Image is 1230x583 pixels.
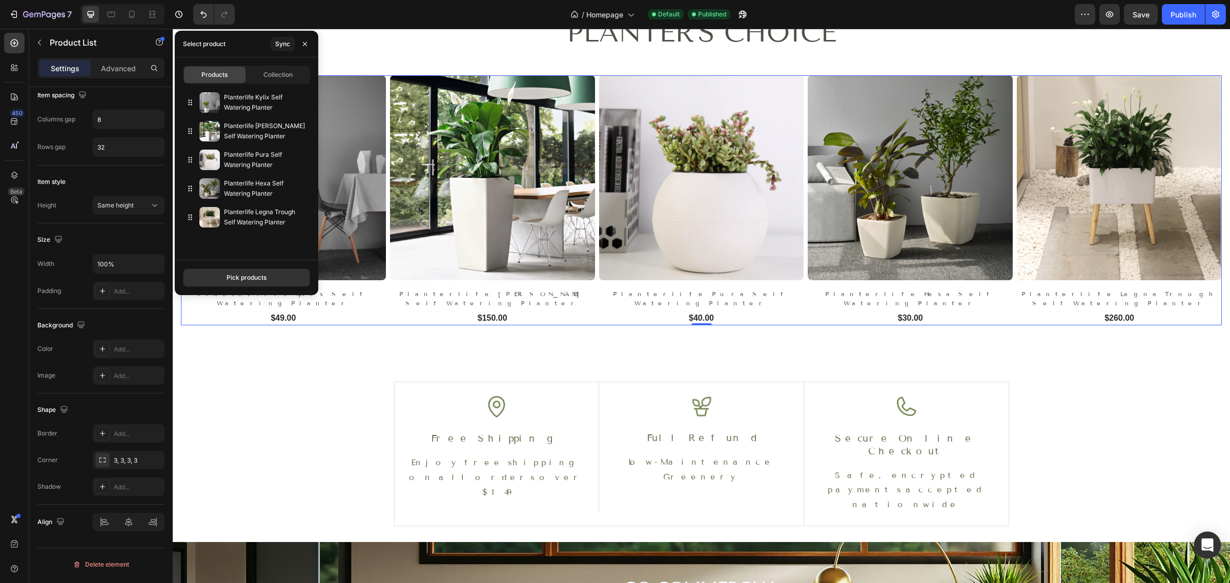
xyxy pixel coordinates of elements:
img: collections [199,207,220,227]
div: Corner [37,455,58,465]
p: Planterlife [PERSON_NAME] Self Watering Planter [224,121,306,141]
div: Add... [114,483,162,492]
img: Alt Image [721,366,746,390]
div: Add... [114,429,162,439]
img: collections [199,150,220,170]
span: Products [201,70,228,79]
img: Alt Image [517,366,541,390]
p: Low-Maintenance Greenery [440,426,618,456]
span: Default [658,10,680,19]
p: Secure Online Checkout [645,404,822,429]
p: Planterlife Kylix Self Watering Planter [224,92,306,113]
div: Product List [21,32,60,41]
div: 3, 3, 3, 3 [114,456,162,465]
div: Select product [183,39,225,49]
div: Shape [37,403,70,417]
p: Planterlife Pura Self Watering Planter [224,150,306,170]
div: Delete element [73,558,129,571]
span: / [582,9,584,20]
button: Delete element [37,556,165,573]
a: Planterlife Pura Self Watering Planter [426,47,631,252]
div: Add... [114,371,162,381]
p: Free Shipping [235,404,413,417]
input: Auto [93,110,164,129]
span: Published [698,10,726,19]
img: Alt Image [312,366,336,390]
button: Sync [271,37,295,51]
img: collections [199,178,220,199]
div: Beta [8,188,25,196]
p: Planterlife Hexa Self Watering Planter [224,178,306,199]
a: Planterlife Pura Self Watering Planter [426,260,631,280]
span: Save [1133,10,1150,19]
div: Open Intercom Messenger [1194,532,1221,559]
div: $30.00 [635,282,840,297]
div: Color [37,344,53,353]
div: $49.00 [8,282,213,297]
img: collections [199,92,220,113]
a: Planterlife Kylix Self Watering Planter [8,47,213,252]
div: 450 [10,109,25,117]
p: Settings [51,63,79,74]
span: Collection [263,70,293,79]
div: $40.00 [426,282,631,297]
p: 7 [67,8,72,20]
div: Align [37,515,67,529]
div: Shadow [37,482,61,491]
button: 7 [4,4,76,25]
a: Planterlife Legna Trough Self Watering Planter [844,47,1049,252]
p: Full Refund [440,403,618,416]
p: Planterlife Legna Trough Self Watering Planter [224,207,306,227]
div: Item spacing [37,89,89,102]
button: Pick products [183,268,310,287]
div: Padding [37,286,61,296]
strong: GO COMMERCIAL [451,549,607,569]
div: Rows gap [37,142,66,152]
div: Publish [1171,9,1196,20]
div: $260.00 [844,282,1049,297]
div: Background [37,319,87,332]
p: Product List [50,36,137,49]
a: Planterlife [PERSON_NAME] Self Watering Planter [217,260,422,280]
div: Border [37,429,57,438]
iframe: Design area [173,29,1230,583]
div: Add... [114,287,162,296]
img: collections [199,121,220,141]
div: Item style [37,177,66,186]
input: Auto [93,255,164,273]
a: Planterlife Hexa Self Watering Planter [635,47,840,252]
span: Homepage [586,9,623,20]
input: Auto [93,138,164,156]
button: Same height [93,196,165,215]
img: Kylix self-watering planter classic round indoor pot [8,47,213,252]
p: Advanced [101,63,136,74]
div: Width [37,259,54,268]
div: $150.00 [217,282,422,297]
div: Columns gap [37,115,75,124]
button: Publish [1162,4,1205,25]
span: Same height [97,201,134,209]
div: Size [37,233,65,247]
div: Undo/Redo [193,4,235,25]
p: Safe, encrypted payments accepted nationwide [645,440,822,484]
div: Add... [114,345,162,354]
a: Planterlife Kubik Self Watering Planter [217,47,422,252]
img: Tall Self Watering Planter in the Dining Room [217,47,422,252]
a: Planterlife Hexa Self Watering Planter [635,260,840,280]
div: Image [37,371,55,380]
p: Enjoy free shipping on all orders over $149 [235,427,413,471]
div: Pick products [227,273,266,282]
div: Sync [275,39,290,49]
a: Planterlife Kylix Self Watering Planter [8,260,213,280]
a: Planterlife Legna Trough Self Watering Planter [844,260,1049,280]
button: Save [1124,4,1158,25]
div: Height [37,201,56,210]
